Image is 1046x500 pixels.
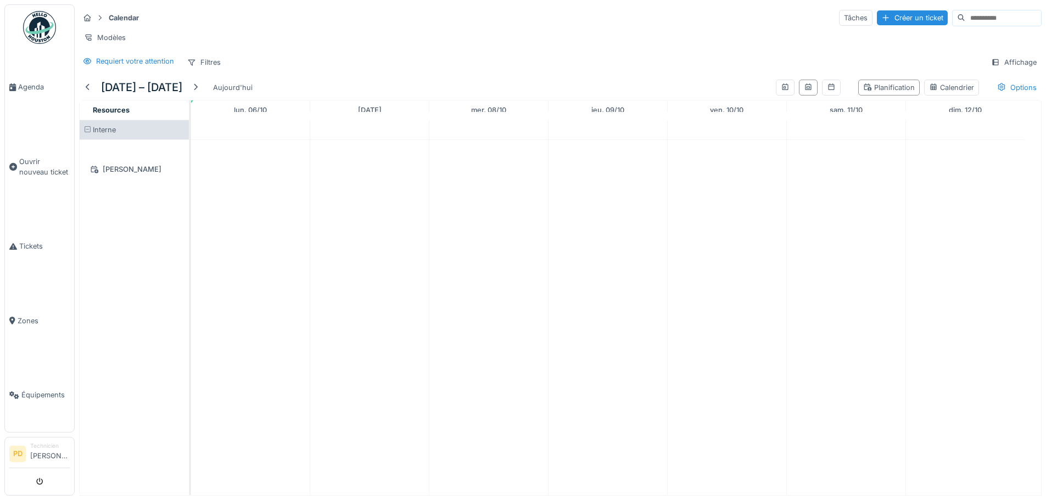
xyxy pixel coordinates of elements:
[707,103,746,117] a: 10 octobre 2025
[863,82,915,93] div: Planification
[589,103,627,117] a: 9 octobre 2025
[946,103,985,117] a: 12 octobre 2025
[5,124,74,209] a: Ouvrir nouveau ticket
[468,103,509,117] a: 8 octobre 2025
[986,54,1042,70] div: Affichage
[992,80,1042,95] div: Options
[231,103,270,117] a: 6 octobre 2025
[5,358,74,432] a: Équipements
[86,162,182,176] div: [PERSON_NAME]
[827,103,865,117] a: 11 octobre 2025
[30,442,70,450] div: Technicien
[21,390,70,400] span: Équipements
[104,13,143,23] strong: Calendar
[79,30,131,46] div: Modèles
[9,442,70,468] a: PD Technicien[PERSON_NAME]
[18,316,70,326] span: Zones
[355,103,384,117] a: 7 octobre 2025
[19,156,70,177] span: Ouvrir nouveau ticket
[93,106,130,114] span: Resources
[182,54,226,70] div: Filtres
[5,50,74,124] a: Agenda
[101,81,182,94] h5: [DATE] – [DATE]
[23,11,56,44] img: Badge_color-CXgf-gQk.svg
[877,10,948,25] div: Créer un ticket
[5,283,74,357] a: Zones
[929,82,974,93] div: Calendrier
[18,82,70,92] span: Agenda
[9,446,26,462] li: PD
[19,241,70,251] span: Tickets
[93,126,116,134] span: Interne
[209,80,257,95] div: Aujourd'hui
[839,10,872,26] div: Tâches
[5,209,74,283] a: Tickets
[96,56,174,66] div: Requiert votre attention
[30,442,70,465] li: [PERSON_NAME]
